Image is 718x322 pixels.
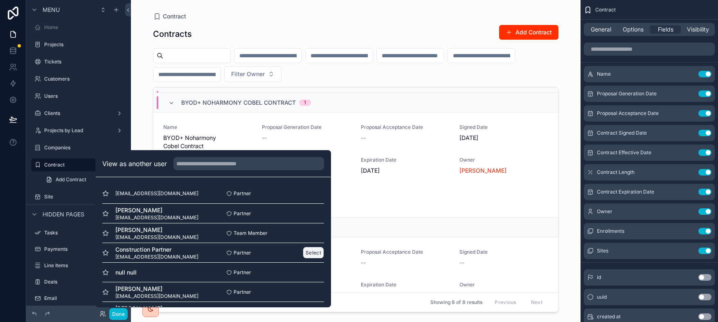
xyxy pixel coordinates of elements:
[31,107,126,120] a: Clients
[597,71,611,77] span: Name
[44,93,124,99] label: Users
[597,248,608,254] span: Sites
[181,99,296,107] span: BYOD+ Noharmony Cobel Contract
[31,124,126,137] a: Projects by Lead
[115,245,198,254] span: Construction Partner
[430,299,482,306] span: Showing 8 of 8 results
[234,230,268,236] span: Team Member
[41,173,126,186] a: Add Contract
[44,110,113,117] label: Clients
[115,206,198,214] span: [PERSON_NAME]
[44,246,113,252] label: Payments
[44,127,113,134] label: Projects by Lead
[115,190,198,197] span: [EMAIL_ADDRESS][DOMAIN_NAME]
[234,269,251,276] span: Partner
[44,59,124,65] label: Tickets
[31,38,126,51] a: Projects
[597,189,654,195] span: Contract Expiration Date
[56,176,86,183] span: Add Contract
[43,210,84,218] span: Hidden pages
[44,76,124,82] label: Customers
[31,90,126,103] a: Users
[597,149,651,156] span: Contract Effective Date
[115,234,198,241] span: [EMAIL_ADDRESS][DOMAIN_NAME]
[658,25,673,34] span: Fields
[115,285,198,293] span: [PERSON_NAME]
[31,72,126,86] a: Customers
[31,275,126,288] a: Deals
[304,99,306,106] div: 1
[303,247,324,259] button: Select
[44,230,124,236] label: Tasks
[597,228,624,234] span: Enrollments
[597,90,657,97] span: Proposal Generation Date
[234,250,251,256] span: Partner
[115,268,137,277] span: null null
[597,130,647,136] span: Contract Signed Date
[31,259,126,272] a: Line Items
[31,141,126,154] a: Companies
[31,55,126,68] a: Tickets
[597,208,612,215] span: Owner
[597,274,601,281] span: id
[591,25,611,34] span: General
[595,7,616,13] span: Contract
[234,190,251,197] span: Partner
[44,194,124,200] label: Site
[31,292,126,305] a: Email
[44,279,124,285] label: Deals
[31,21,126,34] a: Home
[115,226,198,234] span: [PERSON_NAME]
[109,308,128,320] button: Done
[115,254,198,260] span: [EMAIL_ADDRESS][DOMAIN_NAME]
[115,214,198,221] span: [EMAIL_ADDRESS][DOMAIN_NAME]
[597,294,607,300] span: uuid
[43,6,60,14] span: Menu
[44,262,124,269] label: Line Items
[597,169,635,176] span: Contract Length
[31,158,126,171] a: Contract
[44,41,124,48] label: Projects
[687,25,709,34] span: Visibility
[234,210,251,217] span: Partner
[44,295,124,302] label: Email
[597,110,659,117] span: Proposal Acceptance Date
[115,304,198,313] span: [PERSON_NAME]
[115,293,198,299] span: [EMAIL_ADDRESS][DOMAIN_NAME]
[102,159,167,169] h2: View as another user
[44,144,124,151] label: Companies
[44,24,124,31] label: Home
[44,162,121,168] label: Contract
[623,25,644,34] span: Options
[31,226,126,239] a: Tasks
[234,289,251,295] span: Partner
[31,243,126,256] a: Payments
[31,190,126,203] a: Site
